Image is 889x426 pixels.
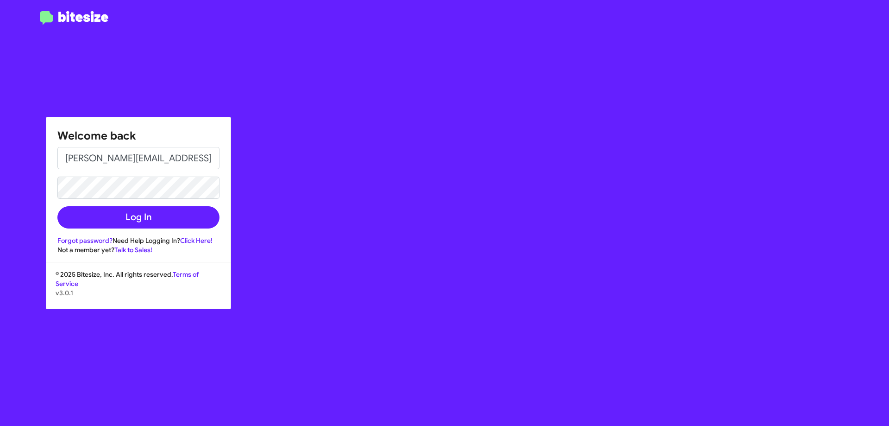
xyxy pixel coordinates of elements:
[57,147,219,169] input: Email address
[57,206,219,229] button: Log In
[57,236,219,245] div: Need Help Logging In?
[114,246,152,254] a: Talk to Sales!
[180,236,213,245] a: Click Here!
[57,236,113,245] a: Forgot password?
[57,245,219,254] div: Not a member yet?
[56,288,221,298] p: v3.0.1
[57,128,219,143] h1: Welcome back
[46,270,231,309] div: © 2025 Bitesize, Inc. All rights reserved.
